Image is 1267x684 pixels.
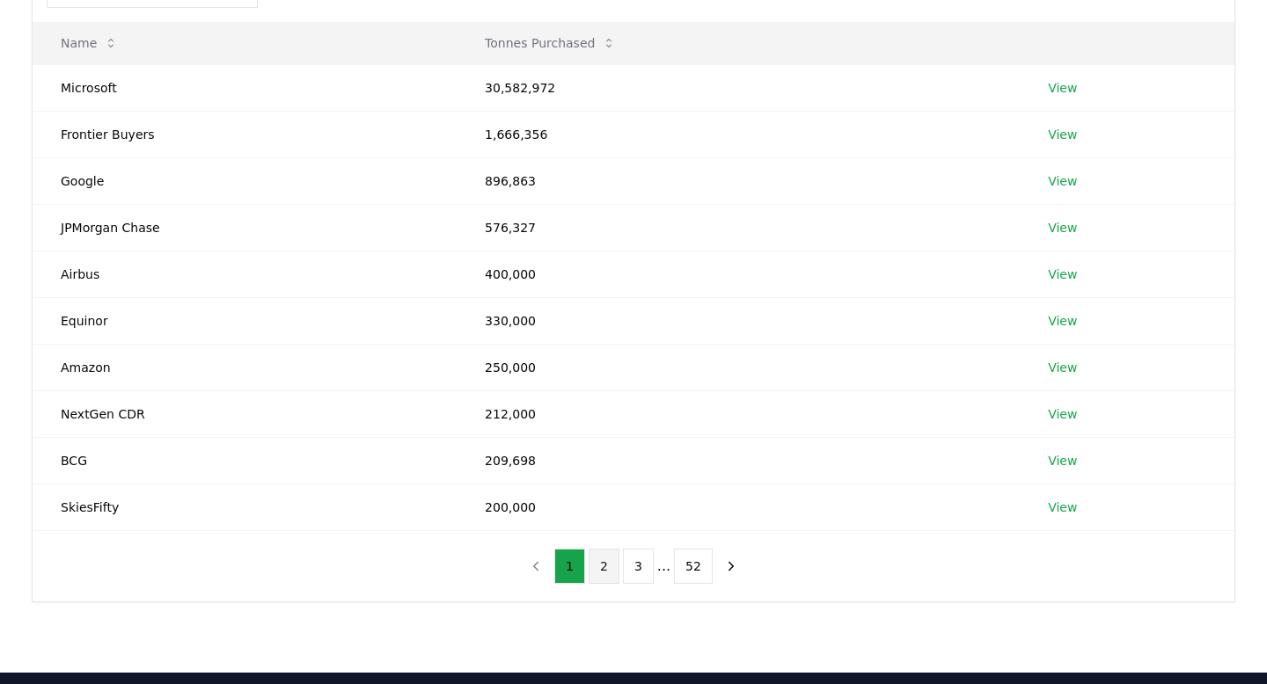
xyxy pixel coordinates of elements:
a: View [1048,79,1077,97]
td: 250,000 [457,344,1020,390]
button: 52 [674,549,713,584]
td: SkiesFifty [33,484,457,530]
td: 200,000 [457,484,1020,530]
a: View [1048,359,1077,376]
a: View [1048,126,1077,143]
li: ... [657,556,670,577]
td: Microsoft [33,64,457,111]
button: next page [716,549,746,584]
a: View [1048,266,1077,283]
a: View [1048,312,1077,330]
button: Tonnes Purchased [471,25,630,61]
td: 209,698 [457,437,1020,484]
a: View [1048,172,1077,190]
a: View [1048,452,1077,469]
td: Amazon [33,344,457,390]
button: 3 [623,549,654,584]
td: NextGen CDR [33,390,457,437]
td: Frontier Buyers [33,111,457,157]
td: 1,666,356 [457,111,1020,157]
button: Name [47,25,132,61]
td: Airbus [33,251,457,297]
button: 2 [589,549,619,584]
td: 330,000 [457,297,1020,344]
td: 896,863 [457,157,1020,204]
td: 400,000 [457,251,1020,297]
td: 30,582,972 [457,64,1020,111]
a: View [1048,405,1077,423]
td: 212,000 [457,390,1020,437]
button: 1 [554,549,585,584]
td: Google [33,157,457,204]
a: View [1048,219,1077,236]
td: Equinor [33,297,457,344]
a: View [1048,498,1077,516]
td: BCG [33,437,457,484]
td: 576,327 [457,204,1020,251]
td: JPMorgan Chase [33,204,457,251]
